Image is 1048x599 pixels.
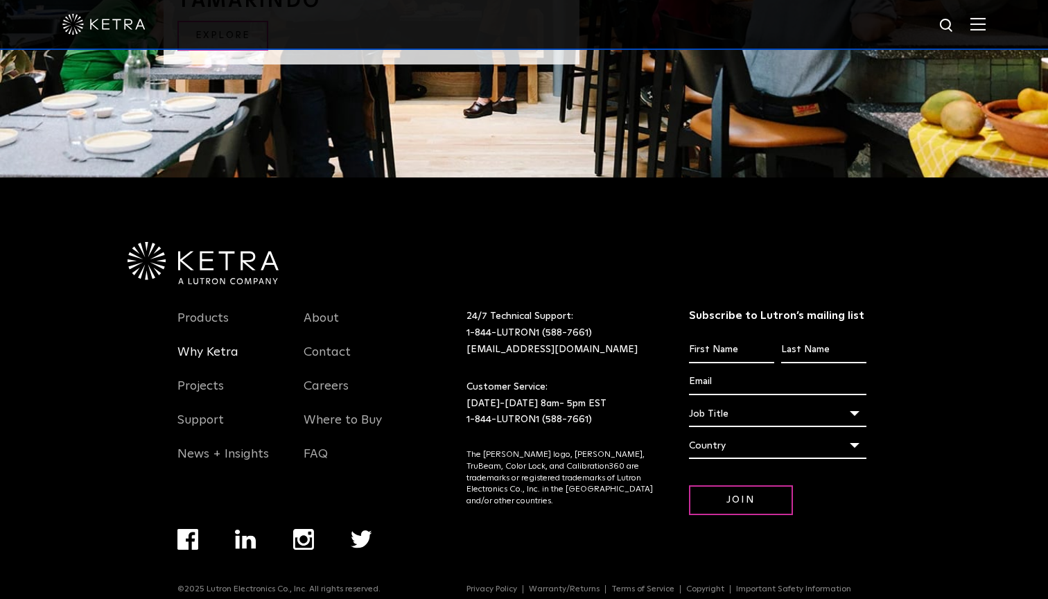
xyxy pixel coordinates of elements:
[731,585,857,593] a: Important Safety Information
[304,413,382,444] a: Where to Buy
[689,369,867,395] input: Email
[304,446,328,478] a: FAQ
[177,584,381,594] p: ©2025 Lutron Electronics Co., Inc. All rights reserved.
[466,309,654,358] p: 24/7 Technical Support:
[177,379,224,410] a: Projects
[62,14,146,35] img: ketra-logo-2019-white
[466,449,654,507] p: The [PERSON_NAME] logo, [PERSON_NAME], TruBeam, Color Lock, and Calibration360 are trademarks or ...
[177,311,229,342] a: Products
[304,309,409,478] div: Navigation Menu
[293,529,314,550] img: instagram
[461,585,523,593] a: Privacy Policy
[177,529,198,550] img: facebook
[606,585,681,593] a: Terms of Service
[177,446,269,478] a: News + Insights
[128,242,279,285] img: Ketra-aLutronCo_White_RGB
[351,530,372,548] img: twitter
[689,401,867,427] div: Job Title
[235,530,256,549] img: linkedin
[466,345,638,354] a: [EMAIL_ADDRESS][DOMAIN_NAME]
[689,309,867,323] h3: Subscribe to Lutron’s mailing list
[304,311,339,342] a: About
[304,345,351,376] a: Contact
[466,415,592,424] a: 1-844-LUTRON1 (588-7661)
[177,413,224,444] a: Support
[466,379,654,428] p: Customer Service: [DATE]-[DATE] 8am- 5pm EST
[681,585,731,593] a: Copyright
[466,584,871,594] div: Navigation Menu
[970,17,986,31] img: Hamburger%20Nav.svg
[523,585,606,593] a: Warranty/Returns
[466,328,592,338] a: 1-844-LUTRON1 (588-7661)
[689,337,774,363] input: First Name
[689,433,867,459] div: Country
[304,379,349,410] a: Careers
[177,309,283,478] div: Navigation Menu
[177,345,238,376] a: Why Ketra
[938,17,956,35] img: search icon
[689,485,793,515] input: Join
[781,337,866,363] input: Last Name
[177,529,408,584] div: Navigation Menu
